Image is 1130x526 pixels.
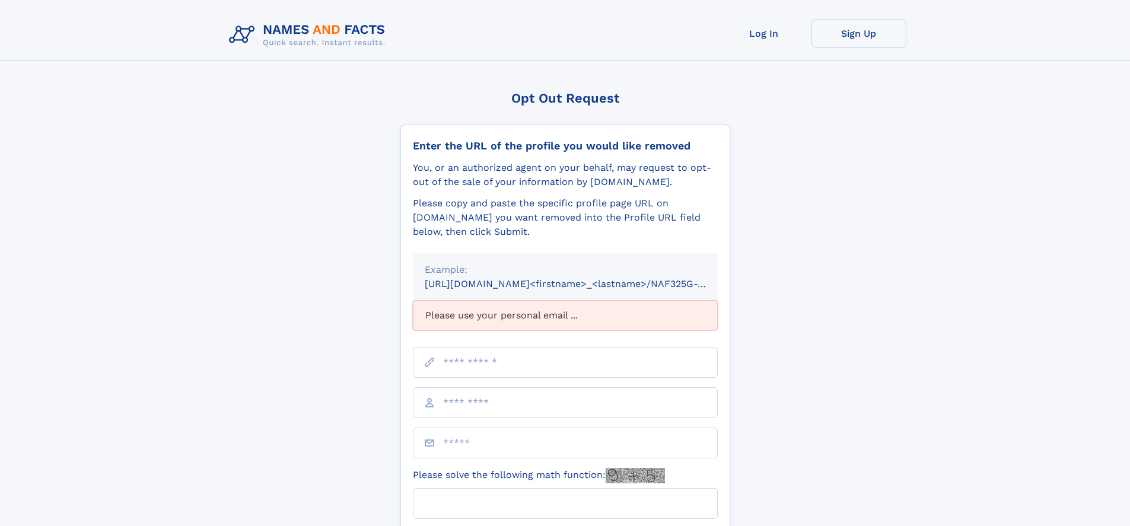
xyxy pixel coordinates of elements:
div: Enter the URL of the profile you would like removed [413,139,718,152]
label: Please solve the following math function: [413,468,665,483]
div: Opt Out Request [400,91,730,106]
div: Example: [425,263,706,277]
a: Log In [717,19,811,48]
a: Sign Up [811,19,906,48]
div: Please use your personal email ... [413,301,718,330]
small: [URL][DOMAIN_NAME]<firstname>_<lastname>/NAF325G-xxxxxxxx [425,278,740,289]
img: Logo Names and Facts [224,19,395,51]
div: Please copy and paste the specific profile page URL on [DOMAIN_NAME] you want removed into the Pr... [413,196,718,239]
div: You, or an authorized agent on your behalf, may request to opt-out of the sale of your informatio... [413,161,718,189]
